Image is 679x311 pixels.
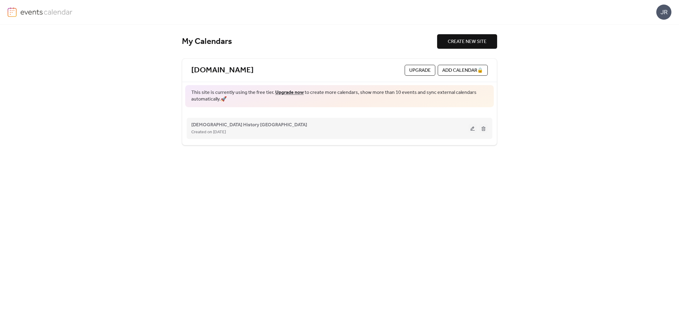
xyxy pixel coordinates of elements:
[20,7,73,16] img: logo-type
[8,7,17,17] img: logo
[275,88,304,97] a: Upgrade now
[191,121,307,129] span: [DEMOGRAPHIC_DATA] History [GEOGRAPHIC_DATA]
[182,36,437,47] div: My Calendars
[191,129,226,136] span: Created on [DATE]
[437,34,497,49] button: CREATE NEW SITE
[409,67,431,74] span: Upgrade
[191,123,307,127] a: [DEMOGRAPHIC_DATA] History [GEOGRAPHIC_DATA]
[448,38,487,45] span: CREATE NEW SITE
[656,5,671,20] div: JR
[191,65,254,75] a: [DOMAIN_NAME]
[191,89,488,103] span: This site is currently using the free tier. to create more calendars, show more than 10 events an...
[405,65,435,76] button: Upgrade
